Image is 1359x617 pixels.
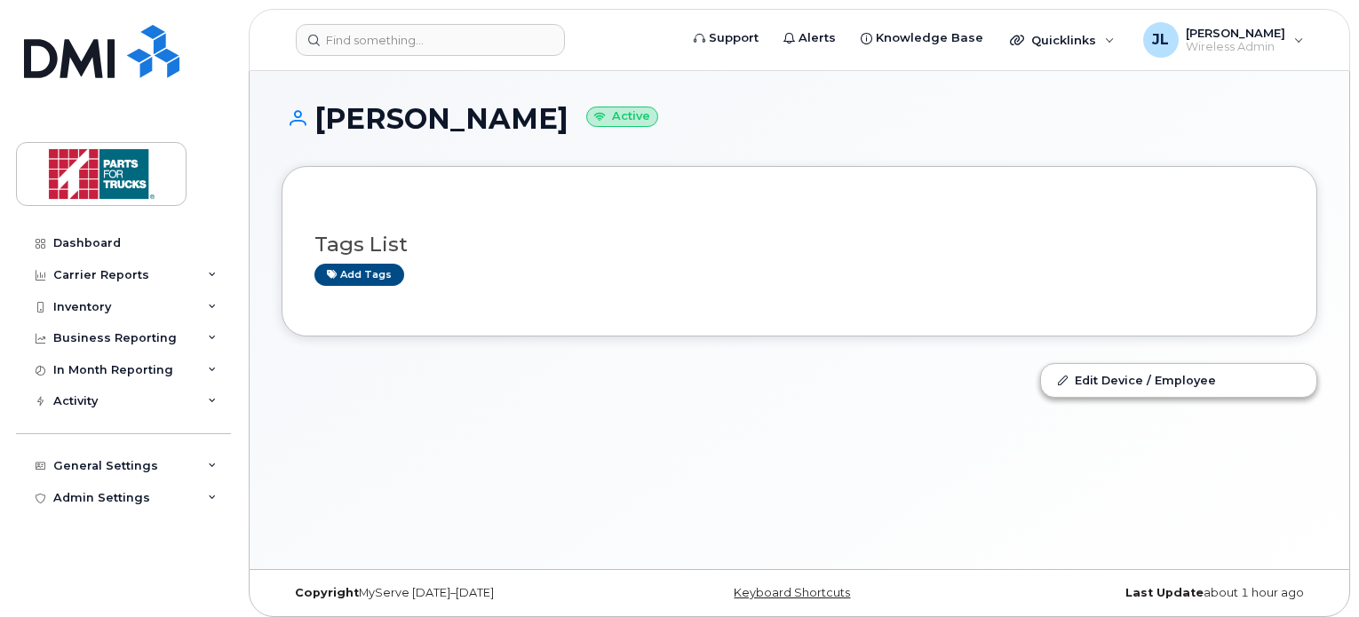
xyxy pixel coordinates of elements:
[282,586,627,600] div: MyServe [DATE]–[DATE]
[314,264,404,286] a: Add tags
[1125,586,1204,599] strong: Last Update
[314,233,1284,256] h3: Tags List
[586,107,658,127] small: Active
[1041,364,1316,396] a: Edit Device / Employee
[972,586,1317,600] div: about 1 hour ago
[734,586,850,599] a: Keyboard Shortcuts
[295,586,359,599] strong: Copyright
[282,103,1317,134] h1: [PERSON_NAME]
